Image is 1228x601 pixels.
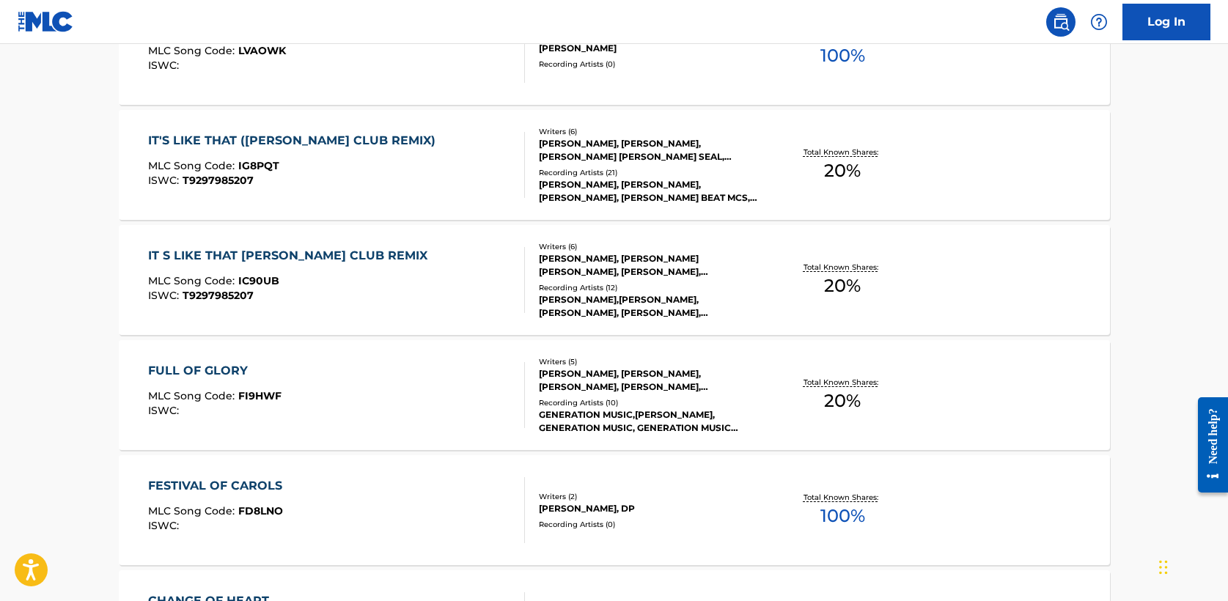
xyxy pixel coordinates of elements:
[539,137,760,163] div: [PERSON_NAME], [PERSON_NAME], [PERSON_NAME] [PERSON_NAME] SEAL, [PERSON_NAME] [PERSON_NAME] LEMON...
[539,59,760,70] div: Recording Artists ( 0 )
[119,340,1110,450] a: FULL OF GLORYMLC Song Code:FI9HWFISWC:Writers (5)[PERSON_NAME], [PERSON_NAME], [PERSON_NAME], [PE...
[148,477,290,495] div: FESTIVAL OF CAROLS
[1046,7,1076,37] a: Public Search
[804,147,882,158] p: Total Known Shares:
[1052,13,1070,31] img: search
[238,159,279,172] span: IG8PQT
[1084,7,1114,37] div: Help
[539,397,760,408] div: Recording Artists ( 10 )
[238,389,282,402] span: FI9HWF
[1159,545,1168,589] div: Drag
[804,262,882,273] p: Total Known Shares:
[804,492,882,503] p: Total Known Shares:
[539,167,760,178] div: Recording Artists ( 21 )
[119,110,1110,220] a: IT'S LIKE THAT ([PERSON_NAME] CLUB REMIX)MLC Song Code:IG8PQTISWC:T9297985207Writers (6)[PERSON_N...
[148,132,443,150] div: IT'S LIKE THAT ([PERSON_NAME] CLUB REMIX)
[539,502,760,515] div: [PERSON_NAME], DP
[148,159,238,172] span: MLC Song Code :
[1187,386,1228,504] iframe: Resource Center
[539,408,760,435] div: GENERATION MUSIC,[PERSON_NAME], GENERATION MUSIC, GENERATION MUSIC (FEATURING [PERSON_NAME]), GEN...
[539,491,760,502] div: Writers ( 2 )
[1122,4,1210,40] a: Log In
[183,174,254,187] span: T9297985207
[539,42,760,55] div: [PERSON_NAME]
[539,356,760,367] div: Writers ( 5 )
[824,158,861,184] span: 20 %
[539,126,760,137] div: Writers ( 6 )
[148,519,183,532] span: ISWC :
[824,388,861,414] span: 20 %
[183,289,254,302] span: T9297985207
[804,377,882,388] p: Total Known Shares:
[539,241,760,252] div: Writers ( 6 )
[148,504,238,517] span: MLC Song Code :
[119,225,1110,335] a: IT S LIKE THAT [PERSON_NAME] CLUB REMIXMLC Song Code:IC90UBISWC:T9297985207Writers (6)[PERSON_NAM...
[148,289,183,302] span: ISWC :
[148,404,183,417] span: ISWC :
[238,274,279,287] span: IC90UB
[148,44,238,57] span: MLC Song Code :
[539,367,760,394] div: [PERSON_NAME], [PERSON_NAME], [PERSON_NAME], [PERSON_NAME], [PERSON_NAME]
[18,11,74,32] img: MLC Logo
[539,293,760,320] div: [PERSON_NAME],[PERSON_NAME], [PERSON_NAME], [PERSON_NAME], [PERSON_NAME], [PERSON_NAME]
[148,274,238,287] span: MLC Song Code :
[824,273,861,299] span: 20 %
[148,362,282,380] div: FULL OF GLORY
[539,252,760,279] div: [PERSON_NAME], [PERSON_NAME] [PERSON_NAME], [PERSON_NAME], [PERSON_NAME] III [PERSON_NAME], [PERS...
[148,174,183,187] span: ISWC :
[820,503,865,529] span: 100 %
[539,282,760,293] div: Recording Artists ( 12 )
[119,455,1110,565] a: FESTIVAL OF CAROLSMLC Song Code:FD8LNOISWC:Writers (2)[PERSON_NAME], DPRecording Artists (0)Total...
[148,59,183,72] span: ISWC :
[539,178,760,204] div: [PERSON_NAME], [PERSON_NAME], [PERSON_NAME], [PERSON_NAME] BEAT MCS, [PERSON_NAME] BEAT MCS
[238,504,283,517] span: FD8LNO
[148,389,238,402] span: MLC Song Code :
[238,44,286,57] span: LVAOWK
[820,43,865,69] span: 100 %
[539,519,760,530] div: Recording Artists ( 0 )
[1155,531,1228,601] iframe: Chat Widget
[1090,13,1108,31] img: help
[148,247,435,265] div: IT S LIKE THAT [PERSON_NAME] CLUB REMIX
